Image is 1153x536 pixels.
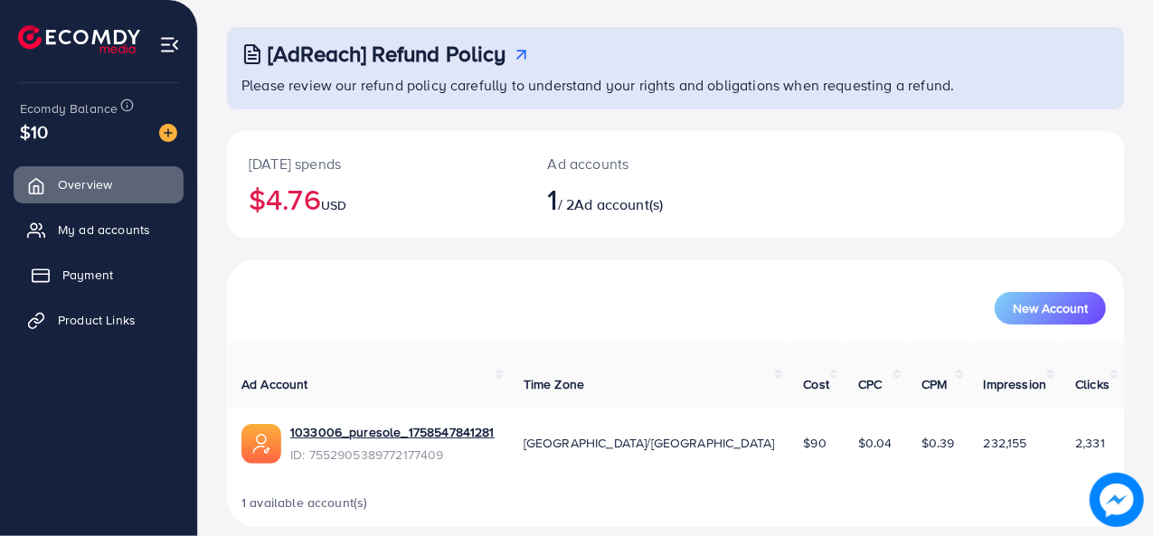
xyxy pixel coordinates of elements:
[548,153,729,174] p: Ad accounts
[241,375,308,393] span: Ad Account
[268,41,506,67] h3: [AdReach] Refund Policy
[58,221,150,239] span: My ad accounts
[524,375,584,393] span: Time Zone
[249,153,505,174] p: [DATE] spends
[1075,434,1105,452] span: 2,331
[14,257,184,293] a: Payment
[858,434,893,452] span: $0.04
[18,25,140,53] img: logo
[241,494,368,512] span: 1 available account(s)
[858,375,882,393] span: CPC
[14,212,184,248] a: My ad accounts
[58,175,112,193] span: Overview
[984,434,1027,452] span: 232,155
[921,375,947,393] span: CPM
[20,99,118,118] span: Ecomdy Balance
[1090,473,1144,527] img: image
[803,375,829,393] span: Cost
[14,166,184,202] a: Overview
[290,446,495,464] span: ID: 7552905389772177409
[20,118,48,145] span: $10
[984,375,1047,393] span: Impression
[1075,375,1110,393] span: Clicks
[995,292,1106,324] button: New Account
[1013,302,1088,315] span: New Account
[321,196,346,214] span: USD
[803,434,826,452] span: $90
[241,424,281,464] img: ic-ads-acc.e4c84228.svg
[524,434,775,452] span: [GEOGRAPHIC_DATA]/[GEOGRAPHIC_DATA]
[58,311,136,329] span: Product Links
[159,34,180,55] img: menu
[249,182,505,216] h2: $4.76
[290,423,495,441] a: 1033006_puresole_1758547841281
[159,124,177,142] img: image
[548,178,558,220] span: 1
[241,74,1113,96] p: Please review our refund policy carefully to understand your rights and obligations when requesti...
[548,182,729,216] h2: / 2
[921,434,955,452] span: $0.39
[574,194,663,214] span: Ad account(s)
[14,302,184,338] a: Product Links
[62,266,113,284] span: Payment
